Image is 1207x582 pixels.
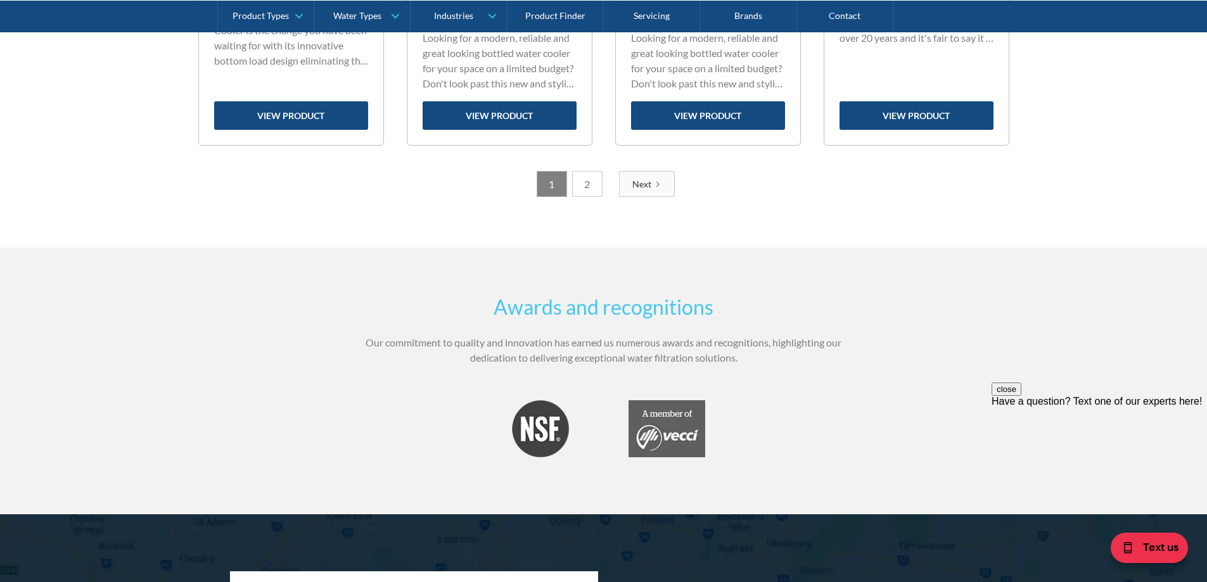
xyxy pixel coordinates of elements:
[632,177,651,191] div: Next
[357,292,851,322] h2: Awards and recognitions
[619,171,675,197] a: Next Page
[572,171,603,197] a: 2
[214,101,368,130] a: view product
[198,171,1009,197] div: List
[840,101,993,130] a: view product
[423,30,577,91] p: Looking for a modern, reliable and great looking bottled water cooler for your space on a limited...
[233,10,289,21] div: Product Types
[357,335,851,365] p: Our commitment to quality and innovation has earned us numerous awards and recognitions, highligh...
[537,171,567,197] a: 1
[1080,519,1207,582] iframe: podium webchat widget bubble
[333,10,381,21] div: Water Types
[434,10,473,21] div: Industries
[992,383,1207,535] iframe: podium webchat widget prompt
[631,101,785,130] a: view product
[214,8,368,68] p: The Waterlux Bottom Load Water Cooler is the change you have been waiting for with its innovative...
[423,101,577,130] a: view product
[631,30,785,91] p: Looking for a modern, reliable and great looking bottled water cooler for your space on a limited...
[629,400,705,457] img: Vecci
[512,400,569,457] img: NSF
